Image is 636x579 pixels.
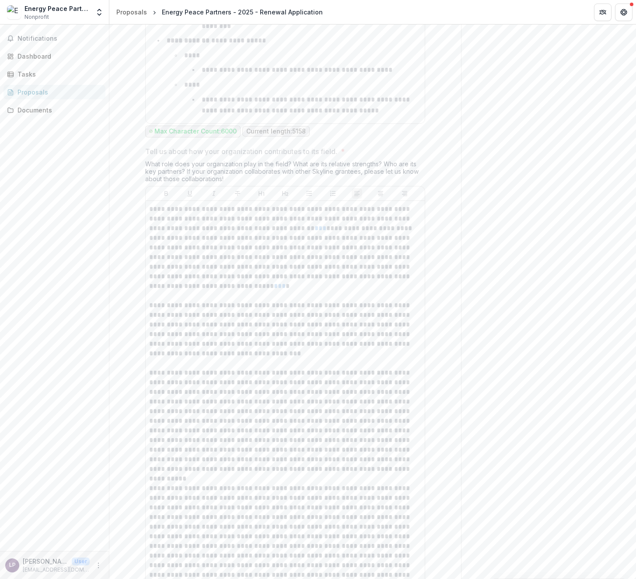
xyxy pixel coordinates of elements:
a: Documents [3,103,105,117]
div: Lindsey Padjen [9,562,16,568]
div: Energy Peace Partners [24,4,90,13]
div: Proposals [116,7,147,17]
a: Proposals [113,6,150,18]
button: Bold [161,188,171,199]
button: Strike [232,188,243,199]
button: Bullet List [304,188,315,199]
button: Notifications [3,32,105,46]
p: Tell us about how your organization contributes to its field. [145,146,337,157]
p: Max Character Count: 6000 [154,128,237,135]
p: User [72,558,90,565]
button: Get Help [615,4,633,21]
div: Documents [17,105,98,115]
p: [EMAIL_ADDRESS][DOMAIN_NAME] [23,566,90,574]
a: Tasks [3,67,105,81]
span: Notifications [17,35,102,42]
span: Nonprofit [24,13,49,21]
button: Partners [594,4,612,21]
a: Dashboard [3,49,105,63]
div: Tasks [17,70,98,79]
button: Align Left [352,188,362,199]
button: Open entity switcher [93,4,105,21]
nav: breadcrumb [113,6,326,18]
button: Underline [185,188,195,199]
div: Energy Peace Partners - 2025 - Renewal Application [162,7,323,17]
div: Proposals [17,88,98,97]
div: Dashboard [17,52,98,61]
img: Energy Peace Partners [7,5,21,19]
button: Italicize [209,188,219,199]
button: Heading 1 [256,188,267,199]
p: [PERSON_NAME] [23,557,68,566]
a: Proposals [3,85,105,99]
div: What role does your organization play in the field? What are its relative strengths? Who are its ... [145,160,425,186]
button: Ordered List [328,188,338,199]
button: More [93,560,104,571]
button: Align Right [399,188,410,199]
p: Current length: 5158 [246,128,306,135]
button: Align Center [375,188,386,199]
button: Heading 2 [280,188,290,199]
